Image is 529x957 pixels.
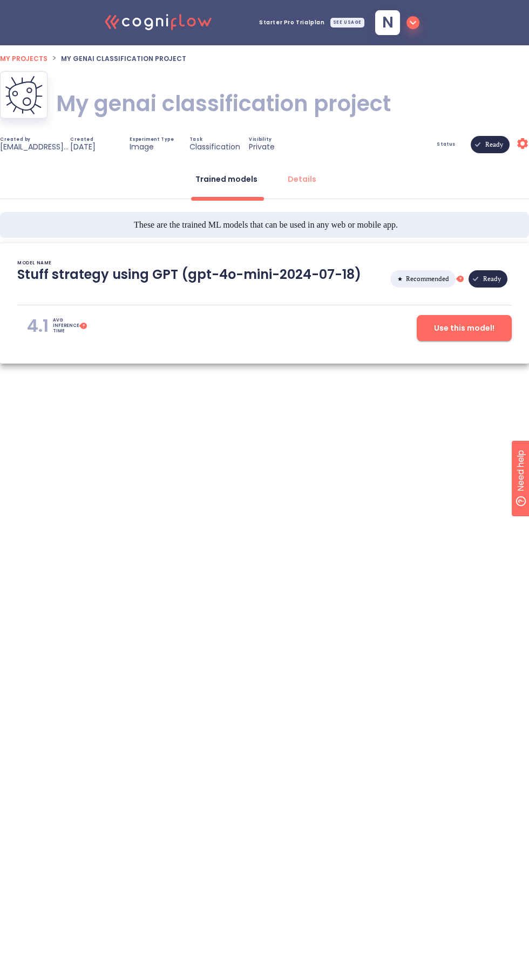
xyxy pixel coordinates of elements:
[330,18,364,28] div: SEE USAGE
[437,142,456,147] span: Status
[53,318,79,334] p: AVG INFERENCE TIME
[61,54,186,63] span: My genai classification project
[56,88,391,119] h1: My genai classification project
[83,323,85,329] tspan: ?
[189,138,202,142] span: Task
[249,138,272,142] span: Visibility
[17,266,361,292] p: Stuff strategy using GPT (gpt-4o-mini-2024-07-18)
[371,7,424,38] button: n
[382,15,394,30] span: n
[27,315,49,337] p: 4.1
[479,106,510,183] span: Ready
[288,174,316,184] div: Details
[25,3,66,16] span: Need help
[459,276,462,282] tspan: ?
[130,138,174,142] span: Experiment Type
[52,52,57,65] li: >
[259,20,325,25] span: Starter Pro Trial plan
[249,142,275,152] p: Private
[417,315,512,341] button: Use this model!
[5,76,43,114] img: My genai classification project
[189,142,240,152] p: Classification
[70,142,96,152] p: [DATE]
[434,322,494,335] span: Use this model!
[399,240,456,318] span: Recommended
[195,174,257,184] div: Trained models
[477,240,507,318] span: Ready
[130,142,154,152] p: Image
[17,261,52,266] p: MODEL NAME
[134,218,398,231] span: These are the trained ML models that can be used in any web or mobile app.
[70,138,93,142] span: Created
